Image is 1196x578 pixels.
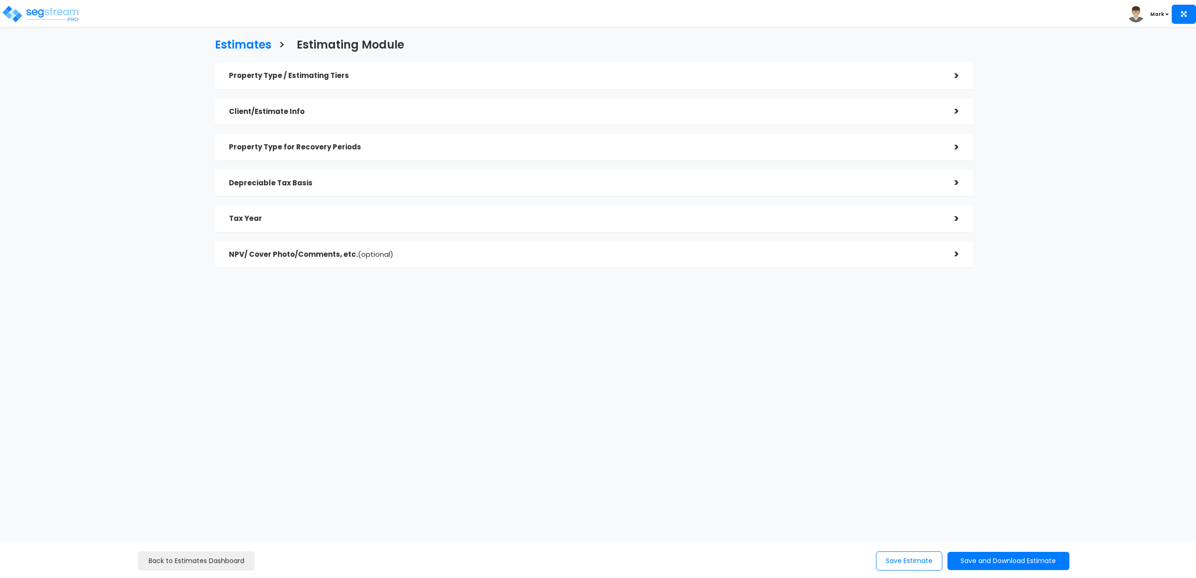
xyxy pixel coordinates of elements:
div: > [940,140,959,155]
div: > [940,104,959,119]
button: Save and Download Estimate [947,552,1069,570]
h5: Client/Estimate Info [229,108,940,116]
a: Estimates [208,29,271,58]
div: > [940,69,959,83]
h3: Estimates [215,39,271,53]
h3: > [278,39,285,53]
span: (optional) [358,249,393,259]
div: > [940,247,959,261]
a: Estimating Module [290,29,404,58]
h5: Depreciable Tax Basis [229,179,940,187]
h5: NPV/ Cover Photo/Comments, etc. [229,251,940,259]
a: Back to Estimates Dashboard [138,551,255,571]
h5: Property Type / Estimating Tiers [229,72,940,80]
div: > [940,176,959,190]
h5: Tax Year [229,215,940,223]
img: logo_pro_r.png [1,5,81,23]
b: Mark [1150,11,1164,18]
h3: Estimating Module [297,39,404,53]
img: avatar.png [1128,6,1144,22]
h5: Property Type for Recovery Periods [229,143,940,151]
button: Save Estimate [876,551,942,571]
div: > [940,211,959,226]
